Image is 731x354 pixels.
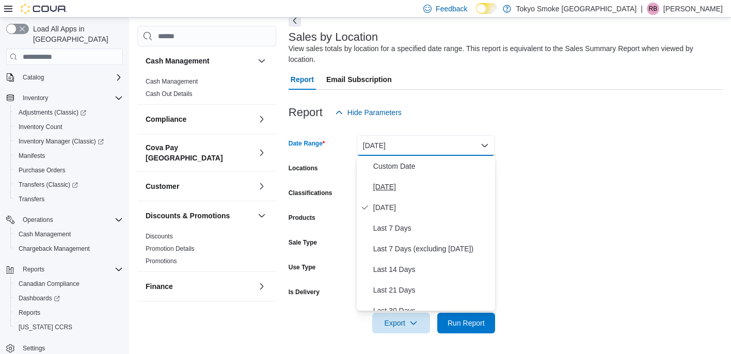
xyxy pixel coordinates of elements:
[289,14,301,27] button: Next
[256,310,268,322] button: Inventory
[289,164,318,172] label: Locations
[23,94,48,102] span: Inventory
[14,121,67,133] a: Inventory Count
[29,24,123,44] span: Load All Apps in [GEOGRAPHIC_DATA]
[14,243,94,255] a: Chargeback Management
[437,313,495,333] button: Run Report
[10,227,127,242] button: Cash Management
[10,120,127,134] button: Inventory Count
[289,139,325,148] label: Date Range
[19,323,72,331] span: [US_STATE] CCRS
[14,307,44,319] a: Reports
[14,278,84,290] a: Canadian Compliance
[146,77,198,86] span: Cash Management
[436,4,467,14] span: Feedback
[146,245,195,253] span: Promotion Details
[19,309,40,317] span: Reports
[14,321,76,333] a: [US_STATE] CCRS
[146,56,210,66] h3: Cash Management
[256,55,268,67] button: Cash Management
[647,3,659,15] div: Randi Branston
[146,258,177,265] a: Promotions
[19,195,44,203] span: Transfers
[19,71,123,84] span: Catalog
[10,178,127,192] a: Transfers (Classic)
[378,313,424,333] span: Export
[19,280,80,288] span: Canadian Compliance
[14,228,123,240] span: Cash Management
[10,242,127,256] button: Chargeback Management
[476,3,498,14] input: Dark Mode
[289,31,378,43] h3: Sales by Location
[14,179,82,191] a: Transfers (Classic)
[256,147,268,159] button: Cova Pay [GEOGRAPHIC_DATA]
[10,163,127,178] button: Purchase Orders
[146,311,178,321] h3: Inventory
[21,4,67,14] img: Cova
[23,344,45,352] span: Settings
[373,222,491,234] span: Last 7 Days
[19,263,49,276] button: Reports
[19,214,123,226] span: Operations
[2,70,127,85] button: Catalog
[19,152,45,160] span: Manifests
[137,75,276,104] div: Cash Management
[146,142,253,163] button: Cova Pay [GEOGRAPHIC_DATA]
[146,311,253,321] button: Inventory
[19,71,48,84] button: Catalog
[146,181,253,191] button: Customer
[146,114,186,124] h3: Compliance
[19,230,71,238] span: Cash Management
[256,280,268,293] button: Finance
[289,43,718,65] div: View sales totals by location for a specified date range. This report is equivalent to the Sales ...
[14,292,123,304] span: Dashboards
[663,3,723,15] p: [PERSON_NAME]
[289,189,332,197] label: Classifications
[373,160,491,172] span: Custom Date
[289,288,320,296] label: Is Delivery
[373,284,491,296] span: Last 21 Days
[146,232,173,240] span: Discounts
[146,114,253,124] button: Compliance
[14,164,70,176] a: Purchase Orders
[14,193,49,205] a: Transfers
[23,73,44,82] span: Catalog
[19,137,104,146] span: Inventory Manager (Classic)
[347,107,402,118] span: Hide Parameters
[146,90,193,98] a: Cash Out Details
[289,238,317,247] label: Sale Type
[291,69,314,90] span: Report
[14,164,123,176] span: Purchase Orders
[641,3,643,15] p: |
[10,305,127,320] button: Reports
[19,263,123,276] span: Reports
[10,277,127,291] button: Canadian Compliance
[331,102,406,123] button: Hide Parameters
[146,181,179,191] h3: Customer
[19,123,62,131] span: Inventory Count
[256,113,268,125] button: Compliance
[14,321,123,333] span: Washington CCRS
[14,292,64,304] a: Dashboards
[14,278,123,290] span: Canadian Compliance
[146,211,253,221] button: Discounts & Promotions
[357,156,495,311] div: Select listbox
[146,56,253,66] button: Cash Management
[10,134,127,149] a: Inventory Manager (Classic)
[649,3,658,15] span: RB
[146,245,195,252] a: Promotion Details
[14,193,123,205] span: Transfers
[14,179,123,191] span: Transfers (Classic)
[14,150,49,162] a: Manifests
[289,106,323,119] h3: Report
[146,281,173,292] h3: Finance
[373,181,491,193] span: [DATE]
[23,216,53,224] span: Operations
[14,121,123,133] span: Inventory Count
[357,135,495,156] button: [DATE]
[19,294,60,302] span: Dashboards
[19,108,86,117] span: Adjustments (Classic)
[373,243,491,255] span: Last 7 Days (excluding [DATE])
[19,214,57,226] button: Operations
